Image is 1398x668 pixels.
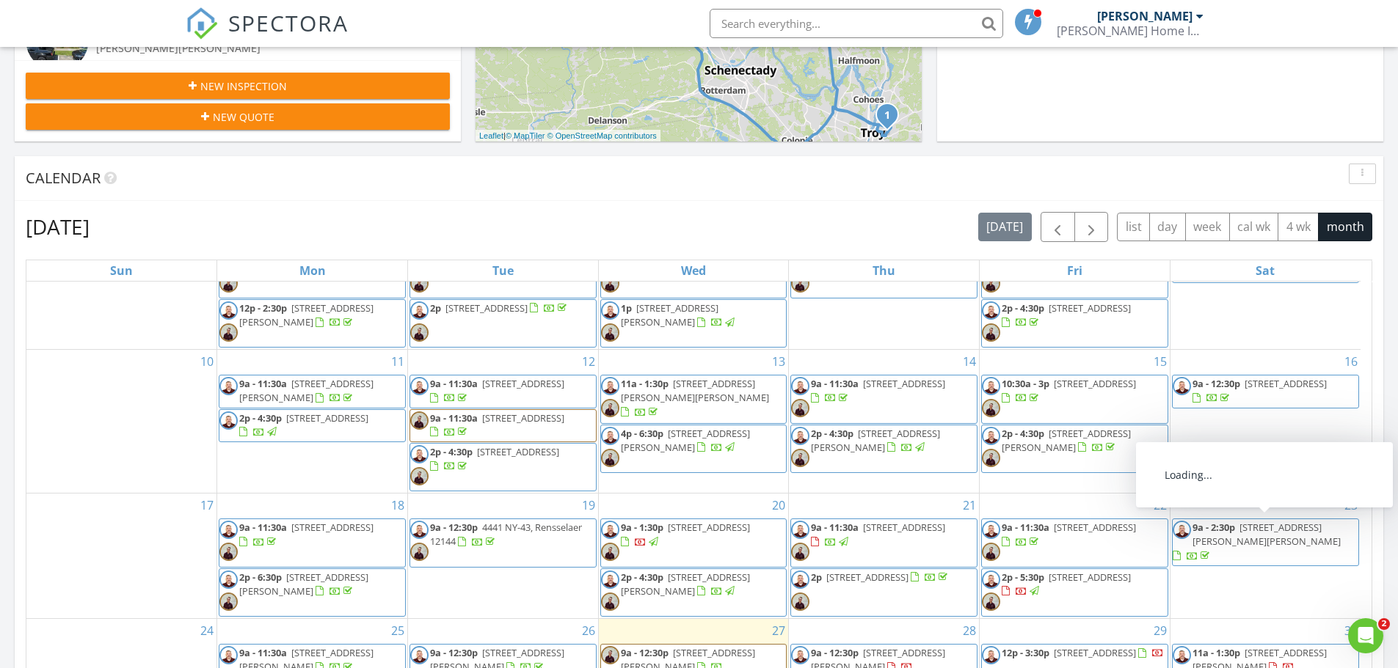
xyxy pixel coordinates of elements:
[621,377,769,404] span: [STREET_ADDRESS][PERSON_NAME][PERSON_NAME]
[884,111,890,121] i: 1
[870,260,898,281] a: Thursday
[430,377,478,390] span: 9a - 11:30a
[791,377,809,395] img: 13fd1a4470.jpg
[1097,9,1193,23] div: [PERSON_NAME]
[978,213,1032,241] button: [DATE]
[407,493,598,619] td: Go to August 19, 2025
[600,518,787,567] a: 9a - 1:30p [STREET_ADDRESS]
[410,377,429,395] img: 13fd1a4470.jpg
[410,543,429,561] img: 20240620_134608.jpg
[1002,521,1136,548] a: 9a - 11:30a [STREET_ADDRESS]
[178,41,261,55] span: [PERSON_NAME]
[239,570,368,598] span: [STREET_ADDRESS][PERSON_NAME]
[789,224,980,350] td: Go to August 7, 2025
[217,350,408,493] td: Go to August 11, 2025
[1064,260,1085,281] a: Friday
[601,274,619,293] img: 20240620_134608.jpg
[410,467,429,485] img: 20240620_134608.jpg
[407,350,598,493] td: Go to August 12, 2025
[811,427,940,454] span: [STREET_ADDRESS][PERSON_NAME]
[239,377,374,404] span: [STREET_ADDRESS][PERSON_NAME]
[26,73,450,99] button: New Inspection
[789,350,980,493] td: Go to August 14, 2025
[430,521,582,548] span: 4441 NY-43, Rensselaer 12144
[476,130,660,142] div: |
[598,350,789,493] td: Go to August 13, 2025
[410,301,429,320] img: 13fd1a4470.jpg
[621,301,718,329] span: [STREET_ADDRESS][PERSON_NAME]
[981,518,1168,567] a: 9a - 11:30a [STREET_ADDRESS]
[26,212,90,241] h2: [DATE]
[1170,224,1361,350] td: Go to August 9, 2025
[1348,618,1383,653] iframe: Intercom live chat
[1173,646,1191,664] img: 13fd1a4470.jpg
[410,323,429,342] img: 20240620_134608.jpg
[479,131,503,140] a: Leaflet
[1002,646,1164,659] a: 12p - 3:30p [STREET_ADDRESS]
[600,568,787,617] a: 2p - 4:30p [STREET_ADDRESS][PERSON_NAME]
[791,274,809,293] img: 20240620_134608.jpg
[789,493,980,619] td: Go to August 21, 2025
[1002,427,1044,440] span: 2p - 4:30p
[579,619,598,642] a: Go to August 26, 2025
[409,518,597,567] a: 9a - 12:30p 4441 NY-43, Rensselaer 12144
[982,399,1000,417] img: 20240620_134608.jpg
[982,301,1000,320] img: 13fd1a4470.jpg
[410,646,429,664] img: 13fd1a4470.jpg
[410,411,429,430] img: 20240620_134608.jpg
[1151,619,1170,642] a: Go to August 29, 2025
[1151,493,1170,517] a: Go to August 22, 2025
[621,521,750,548] a: 9a - 1:30p [STREET_ADDRESS]
[600,299,787,348] a: 1p [STREET_ADDRESS][PERSON_NAME]
[213,109,274,125] span: New Quote
[811,570,822,584] span: 2p
[107,260,136,281] a: Sunday
[1074,212,1109,242] button: Next month
[410,274,429,293] img: 20240620_134608.jpg
[26,493,217,619] td: Go to August 17, 2025
[1002,646,1049,659] span: 12p - 3:30p
[826,570,909,584] span: [STREET_ADDRESS]
[601,570,619,589] img: 13fd1a4470.jpg
[409,299,597,348] a: 2p [STREET_ADDRESS]
[982,449,1000,467] img: 20240620_134608.jpg
[430,445,559,472] a: 2p - 4:30p [STREET_ADDRESS]
[445,301,528,315] span: [STREET_ADDRESS]
[96,41,178,55] span: [PERSON_NAME]
[982,521,1000,539] img: 13fd1a4470.jpg
[239,377,287,390] span: 9a - 11:30a
[1170,350,1361,493] td: Go to August 16, 2025
[982,274,1000,293] img: 20240620_134608.jpg
[219,568,406,617] a: 2p - 6:30p [STREET_ADDRESS][PERSON_NAME]
[286,411,368,425] span: [STREET_ADDRESS]
[430,445,473,458] span: 2p - 4:30p
[186,20,349,51] a: SPECTORA
[811,427,853,440] span: 2p - 4:30p
[791,592,809,611] img: 20240620_134608.jpg
[601,646,619,664] img: 20240620_134608.jpg
[219,543,238,561] img: 20240620_134608.jpg
[547,131,657,140] a: © OpenStreetMap contributors
[980,350,1171,493] td: Go to August 15, 2025
[601,427,619,445] img: 13fd1a4470.jpg
[790,518,977,567] a: 9a - 11:30a [STREET_ADDRESS]
[621,427,663,440] span: 4p - 6:30p
[621,377,769,418] a: 11a - 1:30p [STREET_ADDRESS][PERSON_NAME][PERSON_NAME]
[790,568,977,617] a: 2p [STREET_ADDRESS]
[621,427,750,454] span: [STREET_ADDRESS][PERSON_NAME]
[769,619,788,642] a: Go to August 27, 2025
[1341,493,1361,517] a: Go to August 23, 2025
[601,323,619,342] img: 20240620_134608.jpg
[1002,570,1044,584] span: 2p - 5:30p
[981,299,1168,348] a: 2p - 4:30p [STREET_ADDRESS]
[791,570,809,589] img: 13fd1a4470.jpg
[1172,518,1359,566] a: 9a - 2:30p [STREET_ADDRESS][PERSON_NAME][PERSON_NAME]
[982,377,1000,395] img: 13fd1a4470.jpg
[239,301,287,315] span: 12p - 2:30p
[621,427,750,454] a: 4p - 6:30p [STREET_ADDRESS][PERSON_NAME]
[217,224,408,350] td: Go to August 4, 2025
[621,301,737,329] a: 1p [STREET_ADDRESS][PERSON_NAME]
[239,521,374,548] a: 9a - 11:30a [STREET_ADDRESS]
[409,375,597,408] a: 9a - 11:30a [STREET_ADDRESS]
[239,411,368,438] a: 2p - 4:30p [STREET_ADDRESS]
